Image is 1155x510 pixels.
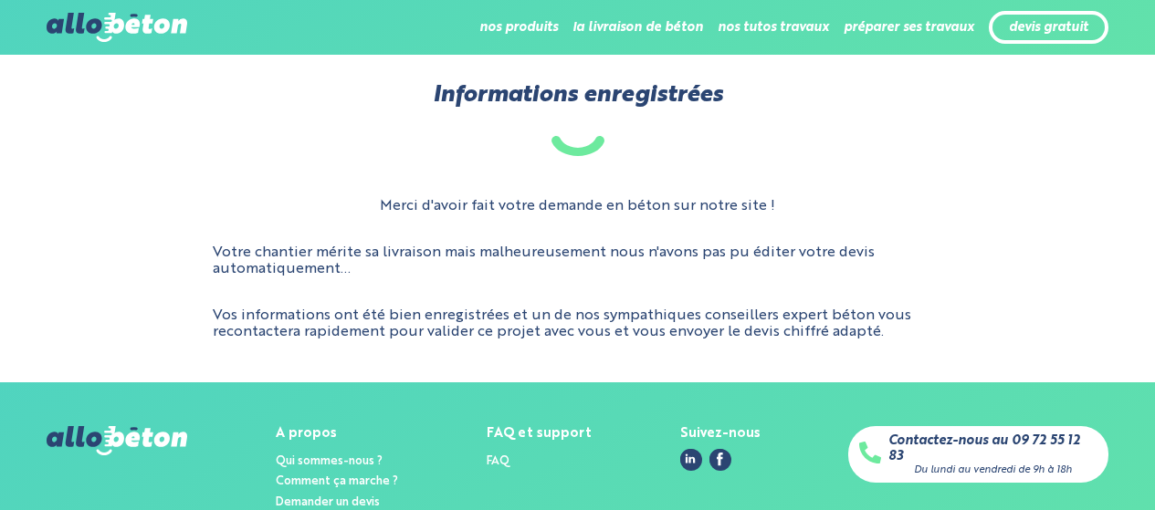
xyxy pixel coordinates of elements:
[380,198,775,214] p: Merci d'avoir fait votre demande en béton sur notre site !
[680,426,761,442] div: Suivez-nous
[47,426,187,455] img: allobéton
[276,496,380,508] a: Demander un devis
[572,5,703,49] li: la livraison de béton
[487,455,509,467] a: FAQ
[992,439,1135,490] iframe: Help widget launcher
[1009,20,1088,36] a: devis gratuit
[276,426,398,442] div: A propos
[213,307,943,341] p: Vos informations ont été bien enregistrées et un de nos sympathiques conseillers expert béton vou...
[844,5,974,49] li: préparer ses travaux
[47,13,187,42] img: allobéton
[718,5,829,49] li: nos tutos travaux
[914,464,1072,476] div: Du lundi au vendredi de 9h à 18h
[479,5,558,49] li: nos produits
[276,475,398,487] a: Comment ça marche ?
[888,433,1097,463] a: Contactez-nous au 09 72 55 12 83
[276,455,383,467] a: Qui sommes-nous ?
[213,245,943,278] p: Votre chantier mérite sa livraison mais malheureusement nous n'avons pas pu éditer votre devis au...
[487,426,592,442] div: FAQ et support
